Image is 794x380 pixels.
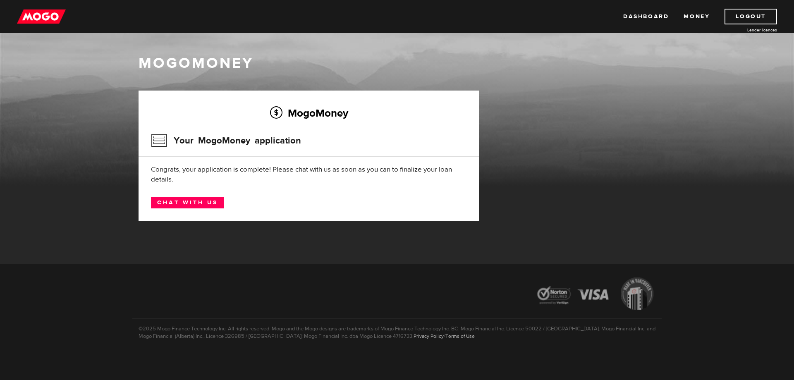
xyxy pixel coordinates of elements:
[132,318,662,340] p: ©2025 Mogo Finance Technology Inc. All rights reserved. Mogo and the Mogo designs are trademarks ...
[623,9,669,24] a: Dashboard
[629,188,794,380] iframe: LiveChat chat widget
[151,130,301,151] h3: Your MogoMoney application
[151,165,466,184] div: Congrats, your application is complete! Please chat with us as soon as you can to finalize your l...
[684,9,710,24] a: Money
[414,333,444,339] a: Privacy Policy
[151,104,466,122] h2: MogoMoney
[139,55,655,72] h1: MogoMoney
[17,9,66,24] img: mogo_logo-11ee424be714fa7cbb0f0f49df9e16ec.png
[151,197,224,208] a: Chat with us
[529,271,662,318] img: legal-icons-92a2ffecb4d32d839781d1b4e4802d7b.png
[725,9,777,24] a: Logout
[445,333,475,339] a: Terms of Use
[715,27,777,33] a: Lender licences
